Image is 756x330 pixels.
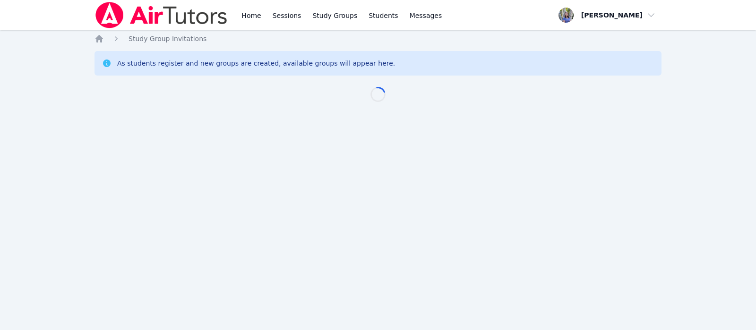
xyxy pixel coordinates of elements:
img: Air Tutors [94,2,228,28]
span: Messages [410,11,442,20]
a: Study Group Invitations [129,34,206,43]
span: Study Group Invitations [129,35,206,42]
nav: Breadcrumb [94,34,661,43]
div: As students register and new groups are created, available groups will appear here. [117,59,395,68]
